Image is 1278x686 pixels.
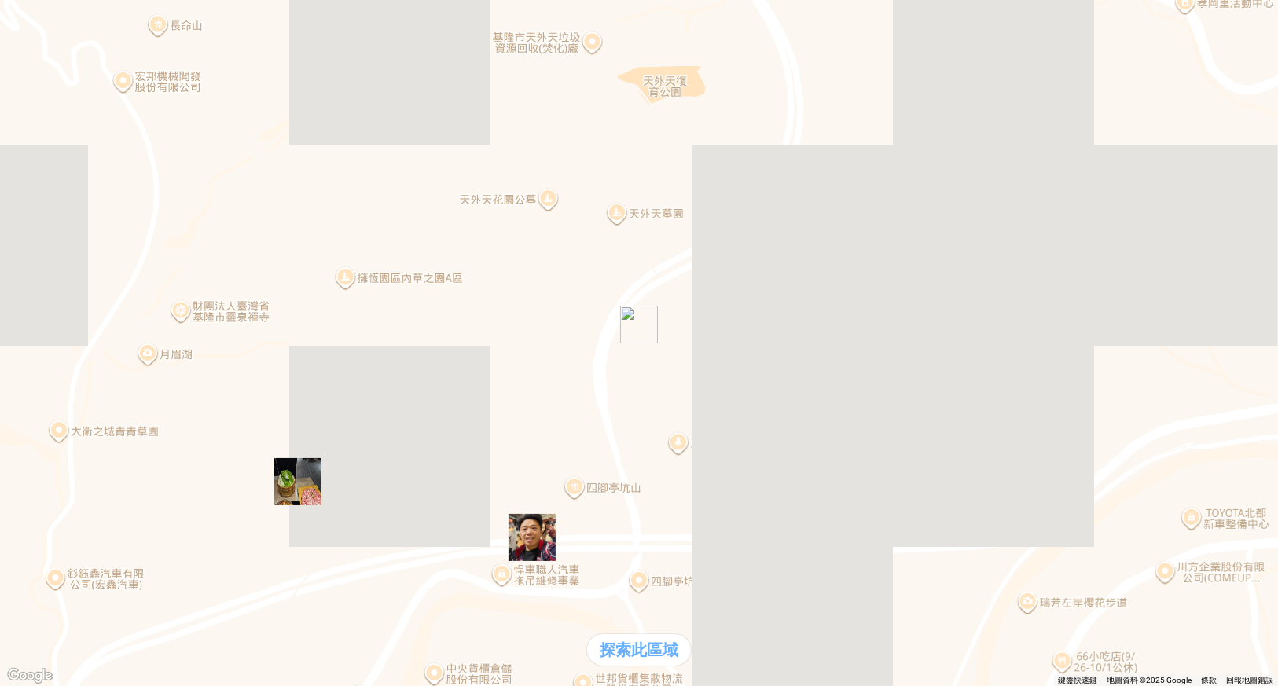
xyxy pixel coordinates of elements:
a: 回報地圖錯誤 [1226,676,1273,684]
a: 條款 (在新分頁中開啟) [1201,676,1217,684]
button: 鍵盤快速鍵 [1058,675,1097,686]
div: 探索此區域 [587,634,691,666]
span: 地圖資料 ©2025 Google [1107,676,1192,684]
img: Google [4,666,56,686]
a: 在 Google 地圖上開啟這個區域 (開啟新視窗) [4,666,56,686]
